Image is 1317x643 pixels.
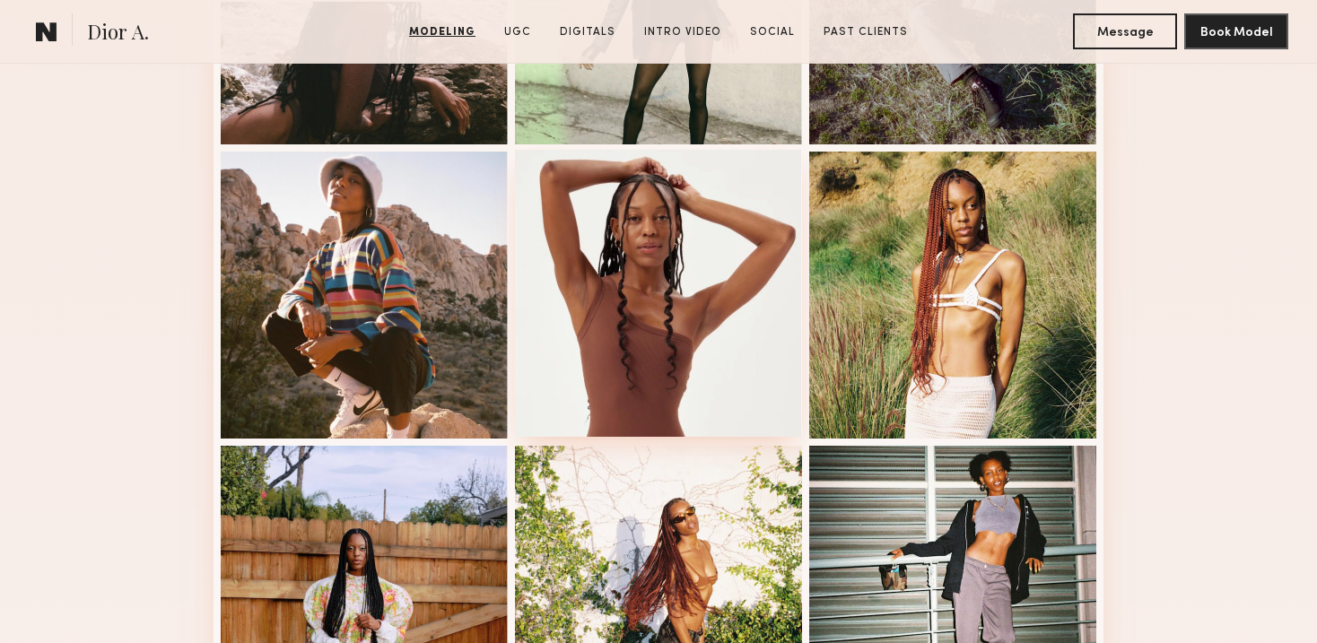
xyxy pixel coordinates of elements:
[1184,23,1288,39] a: Book Model
[402,24,483,40] a: Modeling
[497,24,538,40] a: UGC
[743,24,802,40] a: Social
[637,24,728,40] a: Intro Video
[1073,13,1177,49] button: Message
[87,18,149,49] span: Dior A.
[816,24,915,40] a: Past Clients
[553,24,623,40] a: Digitals
[1184,13,1288,49] button: Book Model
